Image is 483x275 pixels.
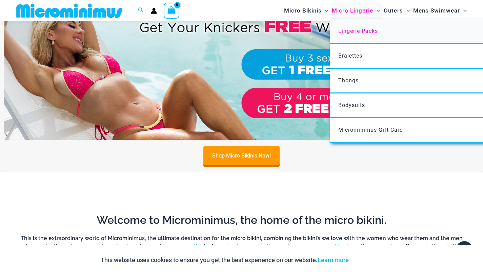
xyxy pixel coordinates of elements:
a: Learn more [318,256,349,263]
span: Microminimus Gift Card [338,127,403,133]
span: Bralettes [338,52,362,59]
p: This website uses cookies to ensure you get the best experience on our website. [101,255,349,265]
a: Micro LingerieMenu ToggleMenu Toggle [330,2,382,19]
a: Account icon link [151,8,157,14]
a: OutersMenu ToggleMenu Toggle [382,2,411,19]
h2: Welcome to Microminimus, the home of the micro bikini. [19,213,464,227]
a: cheeky [223,243,242,249]
span: Menu Toggle [373,2,380,19]
span: Mens Swimwear [413,2,460,19]
span: Thongs [338,77,359,84]
button: Accept [354,252,383,268]
nav: Site Navigation [281,1,469,20]
span: Bodysuits [338,102,365,108]
h6: This is the extraordinary world of Microminimus, the ultimate destination for the micro bikini, c... [19,235,464,257]
a: View Shopping Cart, empty [164,3,179,18]
img: MM SHOP LOGO FLAT [14,3,125,18]
a: Shop Micro Bikinis Now! [203,146,280,165]
span: Outers [384,2,403,19]
span: Lingerie Packs [338,28,378,34]
span: Micro Bikinis [284,2,322,19]
span: Menu Toggle [322,2,328,19]
span: Menu Toggle [403,2,410,19]
a: micro bikinis [318,243,351,249]
a: Mens SwimwearMenu ToggleMenu Toggle [411,2,468,19]
span: Menu Toggle [460,2,467,19]
a: community [171,243,200,249]
a: Micro BikinisMenu ToggleMenu Toggle [282,2,330,19]
a: Search icon link [138,6,144,15]
span: Micro Lingerie [332,2,373,19]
